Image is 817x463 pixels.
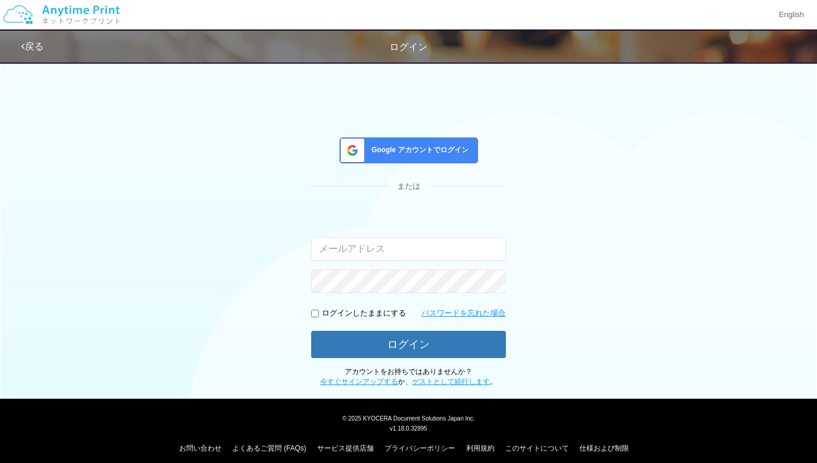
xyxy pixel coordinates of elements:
a: 戻る [21,41,44,51]
a: お問い合わせ [179,444,222,452]
p: ログインしたままにする [322,308,406,319]
a: プライバシーポリシー [384,444,455,452]
input: メールアドレス [311,237,506,261]
span: © 2025 KYOCERA Document Solutions Japan Inc. [342,414,475,422]
a: このサイトについて [505,444,569,452]
span: v1.18.0.32895 [390,425,427,432]
a: パスワードを忘れた場合 [421,308,506,319]
a: よくあるご質問 (FAQs) [232,444,306,452]
div: または [311,181,506,192]
button: ログイン [311,331,506,358]
a: 利用規約 [466,444,495,452]
p: アカウントをお持ちではありませんか？ [311,367,506,387]
span: ログイン [390,42,427,52]
span: Google アカウントでログイン [367,145,469,155]
a: 今すぐサインアップする [320,377,398,386]
a: サービス提供店舗 [317,444,374,452]
a: ゲストとして続行します [412,377,490,386]
span: か、 。 [320,377,497,386]
a: 仕様および制限 [579,444,629,452]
